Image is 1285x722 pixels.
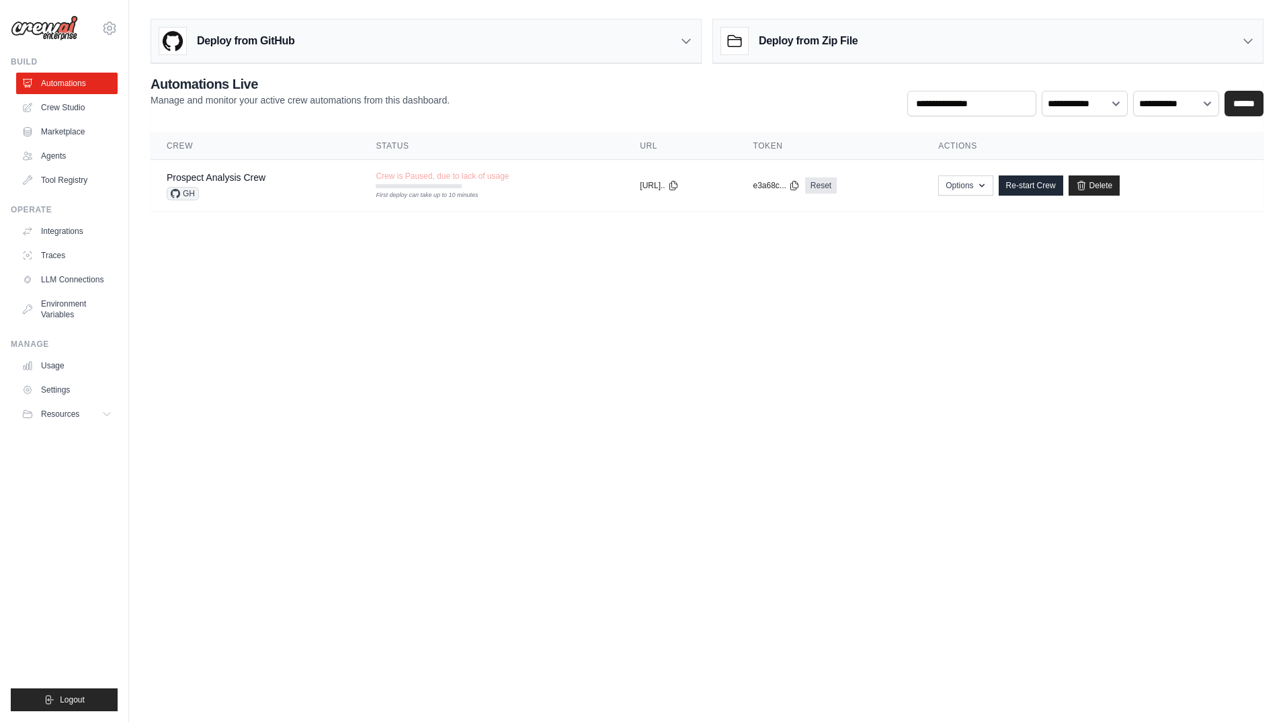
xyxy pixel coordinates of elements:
h3: Deploy from GitHub [197,33,294,49]
a: Crew Studio [16,97,118,118]
button: Options [938,175,993,196]
a: Tool Registry [16,169,118,191]
div: First deploy can take up to 10 minutes [376,191,462,200]
th: Token [737,132,922,160]
button: Resources [16,403,118,425]
button: Logout [11,688,118,711]
span: GH [167,187,199,200]
span: Resources [41,409,79,419]
th: URL [624,132,737,160]
a: LLM Connections [16,269,118,290]
a: Reset [805,177,837,194]
p: Manage and monitor your active crew automations from this dashboard. [151,93,450,107]
img: Logo [11,15,78,41]
a: Agents [16,145,118,167]
div: Operate [11,204,118,215]
a: Re-start Crew [999,175,1063,196]
a: Environment Variables [16,293,118,325]
span: Crew is Paused, due to lack of usage [376,171,509,182]
img: GitHub Logo [159,28,186,54]
a: Usage [16,355,118,376]
a: Prospect Analysis Crew [167,172,265,183]
a: Traces [16,245,118,266]
h2: Automations Live [151,75,450,93]
h3: Deploy from Zip File [759,33,858,49]
button: e3a68c... [753,180,799,191]
a: Delete [1069,175,1120,196]
div: Manage [11,339,118,350]
a: Marketplace [16,121,118,143]
a: Automations [16,73,118,94]
a: Integrations [16,220,118,242]
a: Settings [16,379,118,401]
th: Actions [922,132,1263,160]
th: Status [360,132,624,160]
span: Logout [60,694,85,705]
th: Crew [151,132,360,160]
div: Build [11,56,118,67]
